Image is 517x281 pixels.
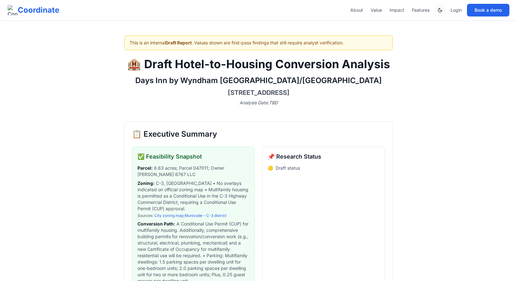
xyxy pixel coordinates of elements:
[435,5,445,16] button: Switch to dark mode
[137,152,249,161] h3: ✅ Feasibility Snapshot
[390,7,404,13] a: Impact
[124,88,393,97] h3: [STREET_ADDRESS]
[137,165,249,178] span: 8.63 acres; Parcel 047011; Owner [PERSON_NAME] 6767 LLC
[185,213,227,218] a: Municode – C-3 district
[137,213,249,218] span: Sources :
[268,165,273,171] span: 🟡
[137,180,155,186] strong: Zoning :
[350,7,363,13] a: About
[124,58,393,70] h1: 🏨 Draft Hotel-to-Housing Conversion Analysis
[8,5,59,15] a: Coordinate
[412,7,430,13] a: Features
[276,165,300,171] span: Draft status
[18,5,59,15] span: Coordinate
[124,75,393,86] h2: Days Inn by Wyndham [GEOGRAPHIC_DATA]/[GEOGRAPHIC_DATA]
[154,213,183,218] a: City zoning map
[165,40,192,45] strong: Draft Report
[124,36,393,50] div: This is an internal . Values shown are first-pass findings that still require analyst verification.
[154,213,185,218] span: ;
[132,129,385,139] h2: 📋 Executive Summary
[137,221,175,226] strong: Conversion Path :
[137,180,249,212] span: C-3, [GEOGRAPHIC_DATA] • No overlays indicated on official zoning map • Multifamily housing is pe...
[8,5,18,15] img: Coordinate
[124,100,393,106] p: Analysis Date: TBD
[137,165,153,171] strong: Parcel :
[467,4,509,16] button: Book a demo
[268,152,380,161] h3: 📌 Research Status
[450,7,462,13] a: Login
[371,7,382,13] a: Value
